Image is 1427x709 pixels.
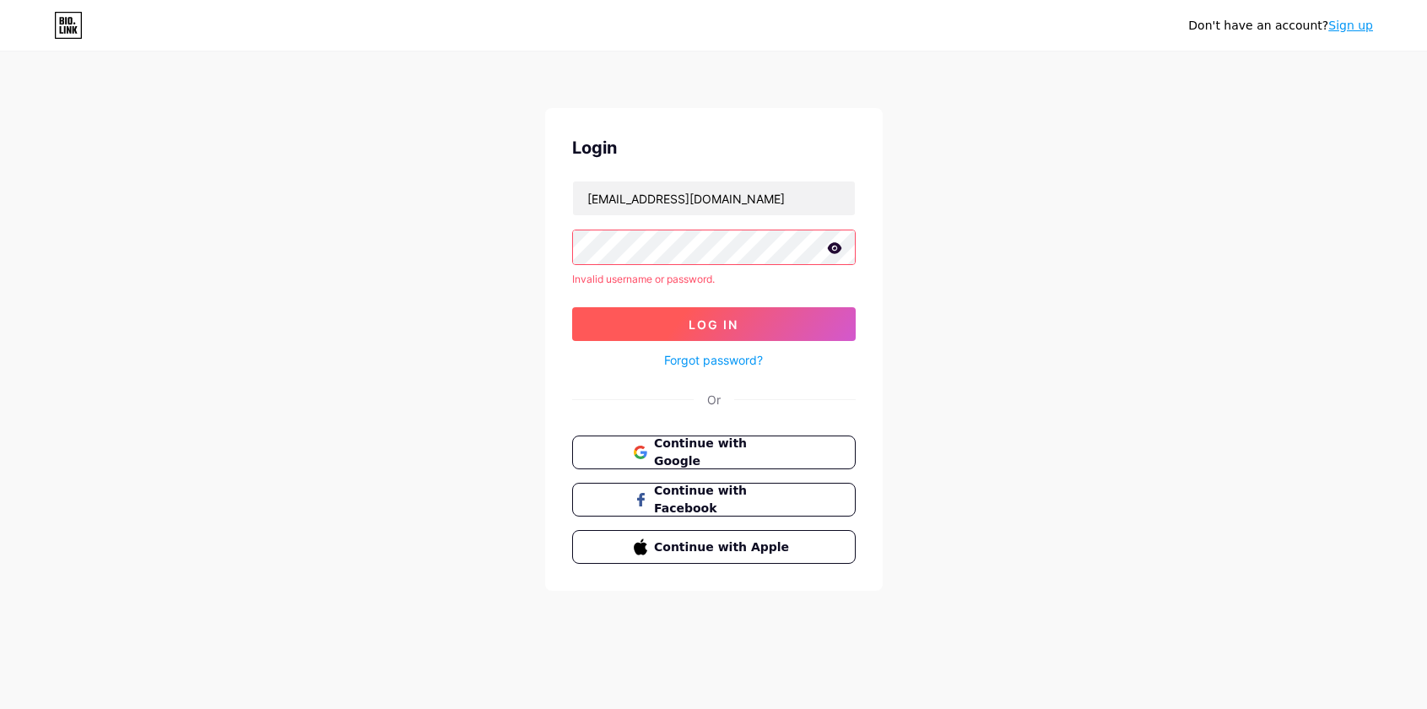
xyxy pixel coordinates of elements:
span: Continue with Google [654,435,793,470]
div: Login [572,135,856,160]
span: Continue with Facebook [654,482,793,517]
button: Continue with Facebook [572,483,856,517]
a: Sign up [1328,19,1373,32]
div: Or [707,391,721,409]
div: Invalid username or password. [572,272,856,287]
a: Forgot password? [664,351,763,369]
button: Continue with Google [572,436,856,469]
span: Continue with Apple [654,539,793,556]
span: Log In [689,317,738,332]
button: Log In [572,307,856,341]
input: Username [573,181,855,215]
div: Don't have an account? [1188,17,1373,35]
button: Continue with Apple [572,530,856,564]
